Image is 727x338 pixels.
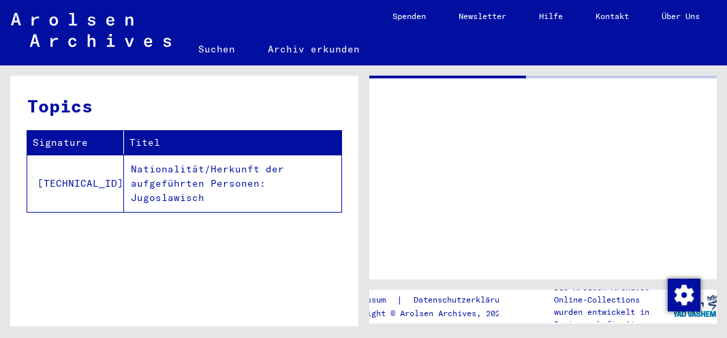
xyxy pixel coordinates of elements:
[11,13,171,47] img: Arolsen_neg.svg
[668,279,700,311] img: Zustimmung ändern
[124,155,341,212] td: Nationalität/Herkunft der aufgeführten Personen: Jugoslawisch
[343,293,525,307] div: |
[27,93,341,119] h3: Topics
[403,293,525,307] a: Datenschutzerklärung
[554,306,673,331] p: wurden entwickelt in Partnerschaft mit
[27,155,124,212] td: [TECHNICAL_ID]
[27,131,124,155] th: Signature
[554,281,673,306] p: Die Arolsen Archives Online-Collections
[343,307,525,320] p: Copyright © Arolsen Archives, 2021
[343,293,397,307] a: Impressum
[667,278,700,311] div: Zustimmung ändern
[251,33,376,65] a: Archiv erkunden
[182,33,251,65] a: Suchen
[124,131,341,155] th: Titel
